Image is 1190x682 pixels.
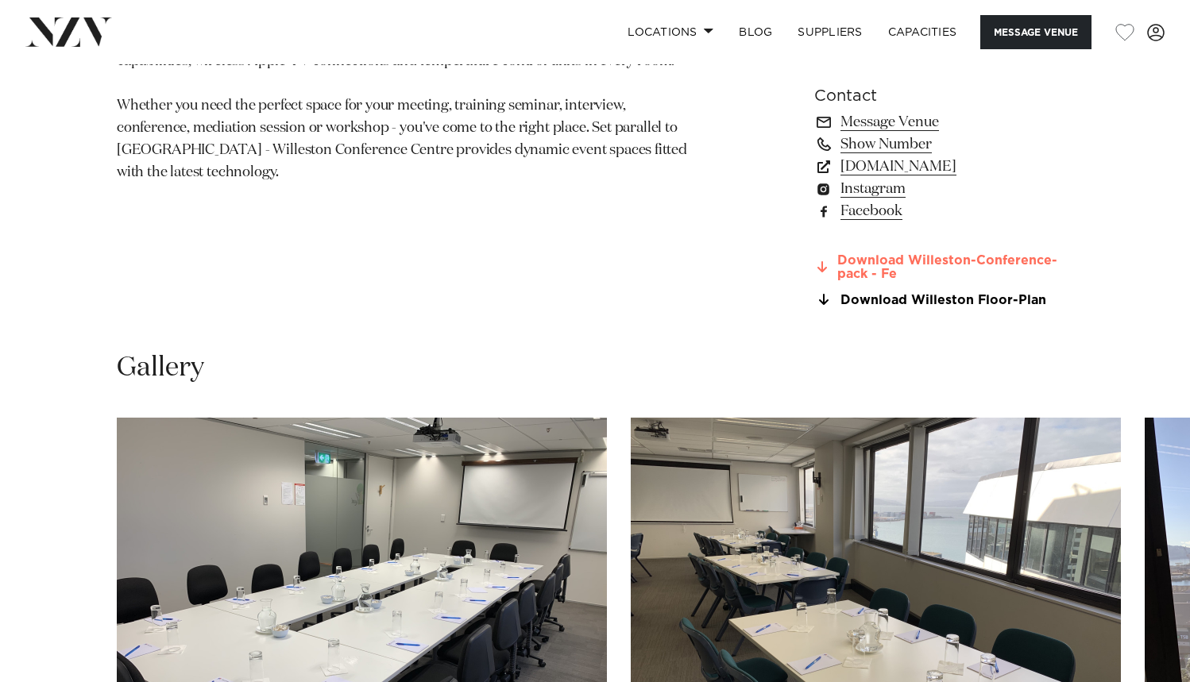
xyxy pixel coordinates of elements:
[814,254,1073,281] a: Download Willeston-Conference-pack - Fe
[726,15,785,49] a: BLOG
[814,156,1073,178] a: [DOMAIN_NAME]
[25,17,112,46] img: nzv-logo.png
[814,111,1073,133] a: Message Venue
[980,15,1091,49] button: Message Venue
[814,293,1073,307] a: Download Willeston Floor-Plan
[117,350,204,386] h2: Gallery
[814,200,1073,222] a: Facebook
[814,133,1073,156] a: Show Number
[814,84,1073,108] h6: Contact
[785,15,875,49] a: SUPPLIERS
[875,15,970,49] a: Capacities
[615,15,726,49] a: Locations
[814,178,1073,200] a: Instagram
